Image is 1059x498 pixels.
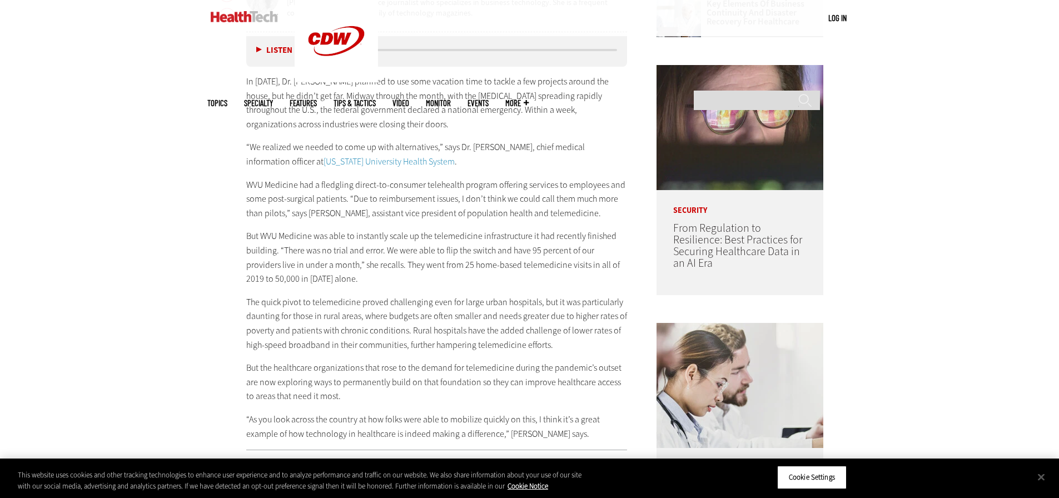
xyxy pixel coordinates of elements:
a: Events [468,99,489,107]
span: Topics [207,99,227,107]
a: Video [392,99,409,107]
p: But WVU Medicine was able to instantly scale up the telemedicine infrastructure it had recently f... [246,229,628,286]
span: Specialty [244,99,273,107]
a: Features [290,99,317,107]
span: More [505,99,529,107]
a: [US_STATE] University Health System [324,156,455,167]
p: But the healthcare organizations that rose to the demand for telemedicine during the pandemic’s o... [246,361,628,404]
img: woman wearing glasses looking at healthcare data on screen [657,65,823,190]
p: “We realized we needed to come up with alternatives,” says Dr. [PERSON_NAME], chief medical infor... [246,140,628,168]
a: MonITor [426,99,451,107]
p: “As you look across the country at how folks were able to mobilize quickly on this, I think it’s ... [246,412,628,441]
button: Cookie Settings [777,466,847,489]
img: medical researchers look at data on desktop monitor [657,323,823,448]
p: Security [657,190,823,215]
a: Log in [828,13,847,23]
p: The quick pivot to telemedicine proved challenging even for large urban hospitals, but it was par... [246,295,628,352]
div: User menu [828,12,847,24]
a: From Regulation to Resilience: Best Practices for Securing Healthcare Data in an AI Era [673,221,802,271]
p: WVU Medicine had a fledgling direct-to-consumer telehealth program offering services to employees... [246,178,628,221]
p: Data Analytics [657,448,823,472]
button: Close [1029,465,1053,489]
div: This website uses cookies and other tracking technologies to enhance user experience and to analy... [18,470,583,491]
a: More information about your privacy [508,481,548,491]
img: Home [211,11,278,22]
a: CDW [295,73,378,85]
a: Tips & Tactics [334,99,376,107]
